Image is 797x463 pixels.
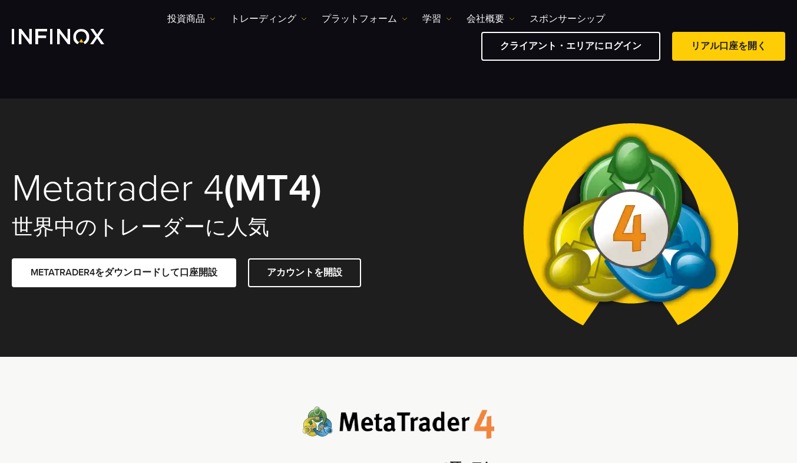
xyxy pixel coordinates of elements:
a: プラットフォーム [322,12,408,26]
a: スポンサーシップ [530,12,605,26]
a: アカウントを開設 [248,258,361,287]
a: 投資商品 [167,12,216,26]
strong: (MT4) [224,165,322,212]
img: Meta Trader 4 [514,98,748,357]
a: 会社概要 [467,12,515,26]
a: リアル口座を開く [672,32,785,61]
a: INFINOX Logo [12,29,132,44]
a: トレーディング [230,12,307,26]
h1: Metatrader 4 [12,169,383,209]
img: Meta Trader 4 logo [302,406,495,439]
a: 学習 [422,12,452,26]
a: METATRADER4をダウンロードして口座開設 [12,258,236,287]
h2: 世界中のトレーダーに人気 [12,215,383,241]
a: クライアント・エリアにログイン [481,32,660,61]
